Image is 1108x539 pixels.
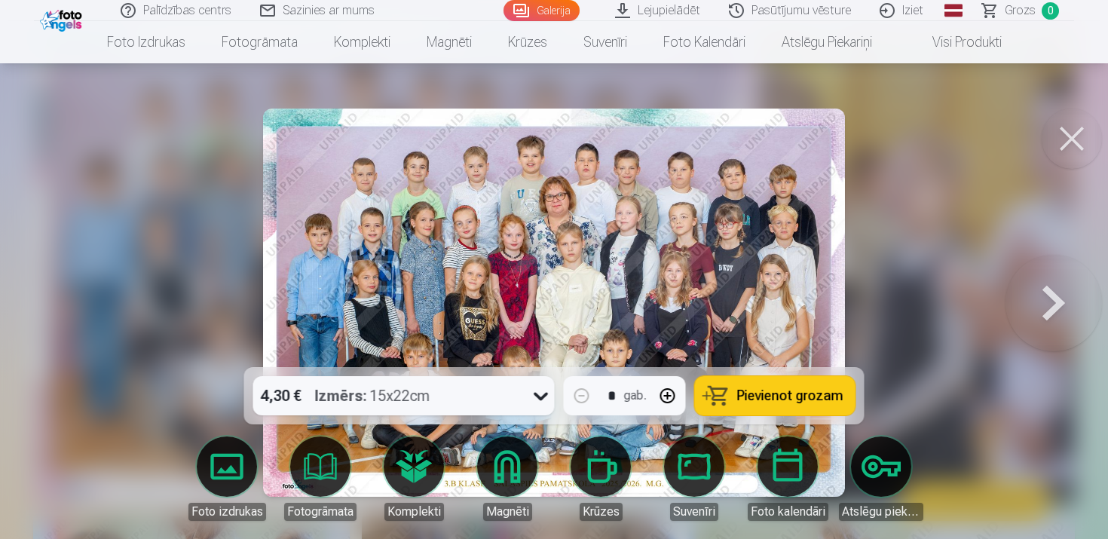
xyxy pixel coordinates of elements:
[409,21,490,63] a: Magnēti
[565,21,645,63] a: Suvenīri
[483,503,532,521] div: Magnēti
[185,436,269,521] a: Foto izdrukas
[40,6,86,32] img: /fa1
[204,21,316,63] a: Fotogrāmata
[748,503,828,521] div: Foto kalendāri
[839,503,923,521] div: Atslēgu piekariņi
[315,385,367,406] strong: Izmērs :
[89,21,204,63] a: Foto izdrukas
[316,21,409,63] a: Komplekti
[372,436,456,521] a: Komplekti
[695,376,855,415] button: Pievienot grozam
[253,376,309,415] div: 4,30 €
[559,436,643,521] a: Krūzes
[384,503,444,521] div: Komplekti
[1042,2,1059,20] span: 0
[652,436,736,521] a: Suvenīri
[624,387,647,405] div: gab.
[580,503,623,521] div: Krūzes
[188,503,266,521] div: Foto izdrukas
[490,21,565,63] a: Krūzes
[737,389,843,403] span: Pievienot grozam
[465,436,549,521] a: Magnēti
[315,376,430,415] div: 15x22cm
[839,436,923,521] a: Atslēgu piekariņi
[278,436,363,521] a: Fotogrāmata
[1005,2,1036,20] span: Grozs
[284,503,357,521] div: Fotogrāmata
[890,21,1020,63] a: Visi produkti
[745,436,830,521] a: Foto kalendāri
[670,503,718,521] div: Suvenīri
[645,21,764,63] a: Foto kalendāri
[764,21,890,63] a: Atslēgu piekariņi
